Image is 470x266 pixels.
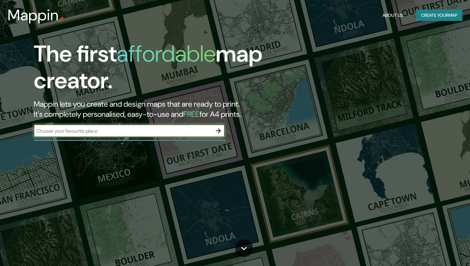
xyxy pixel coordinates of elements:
[183,109,200,119] h5: FREE
[59,17,64,22] img: mappin-pin
[34,41,269,99] h1: The first map creator.
[416,10,462,21] button: Create yourmap
[34,99,269,119] h2: Mappin lets you create and design maps that are ready to print. It's completely personalised, eas...
[117,39,216,69] h1: affordable
[8,6,59,24] h3: Mappin
[380,10,406,21] button: About Us
[34,127,212,135] input: Choose your favourite place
